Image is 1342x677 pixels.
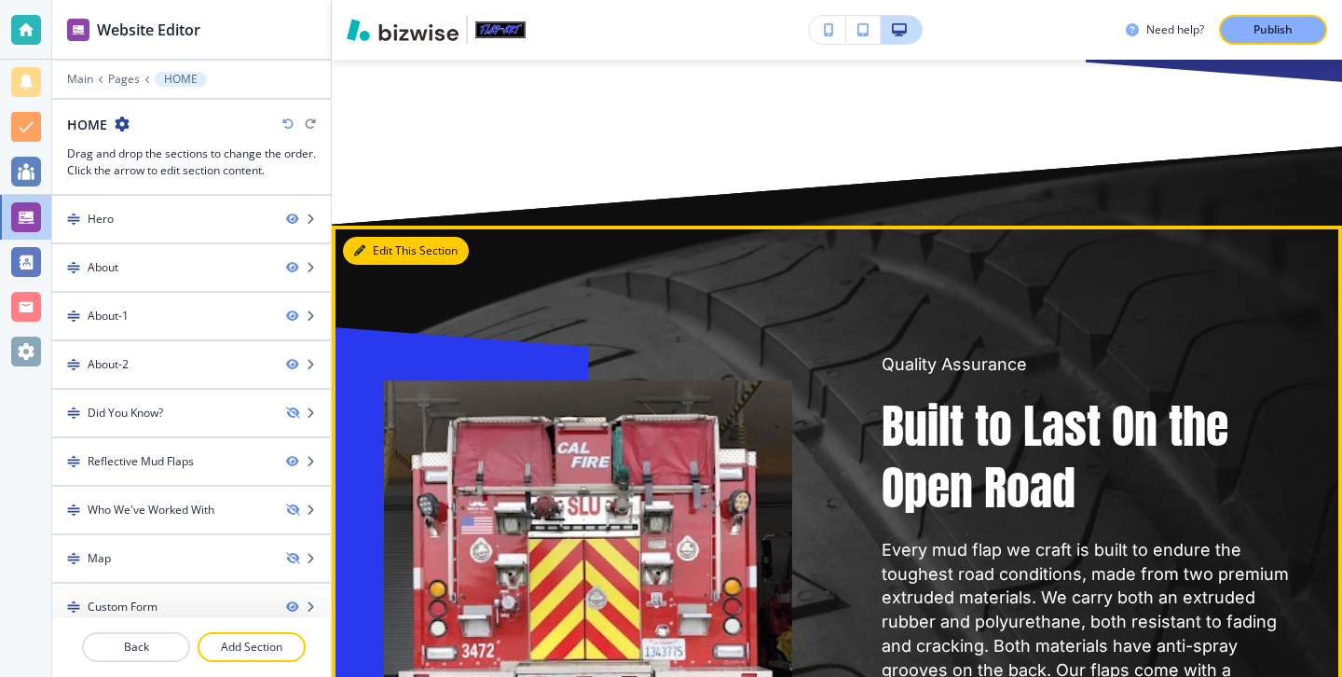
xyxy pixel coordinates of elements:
[52,244,331,291] div: DragAbout
[67,455,80,468] img: Drag
[67,358,80,371] img: Drag
[1253,21,1293,38] p: Publish
[67,601,80,614] img: Drag
[97,19,200,41] h2: Website Editor
[475,21,526,38] img: Your Logo
[82,632,190,662] button: Back
[88,405,163,421] div: Did You Know?
[198,632,306,662] button: Add Section
[88,308,129,325] div: About-1
[52,196,331,242] div: DragHero
[52,584,331,630] div: DragCustom Form
[67,145,316,179] h3: Drag and drop the sections to change the order. Click the arrow to edit section content.
[67,115,107,134] h2: HOME
[1219,15,1327,45] button: Publish
[1146,21,1204,38] h3: Need help?
[84,639,188,656] p: Back
[67,73,93,86] button: Main
[52,487,331,533] div: DragWho We've Worked With
[52,341,331,388] div: DragAbout-2
[88,259,118,276] div: About
[52,438,331,485] div: DragReflective Mud Flaps
[882,352,1290,377] p: Quality Assurance
[52,535,331,582] div: DragMap
[199,639,304,656] p: Add Section
[67,19,89,41] img: editor icon
[88,453,194,470] div: Reflective Mud Flaps
[343,237,469,265] button: Edit This Section
[67,504,80,517] img: Drag
[164,73,198,86] p: HOME
[67,261,80,274] img: Drag
[882,395,1290,519] p: Built to Last On the Open Road
[88,211,114,228] div: Hero
[67,310,80,323] img: Drag
[88,599,157,615] div: Custom Form
[155,72,207,87] button: HOME
[52,293,331,339] div: DragAbout-1
[88,356,129,373] div: About-2
[88,550,111,567] div: Map
[67,213,80,226] img: Drag
[52,390,331,436] div: DragDid You Know?
[108,73,140,86] button: Pages
[347,19,459,41] img: Bizwise Logo
[88,502,214,518] div: Who We've Worked With
[67,552,80,565] img: Drag
[67,407,80,420] img: Drag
